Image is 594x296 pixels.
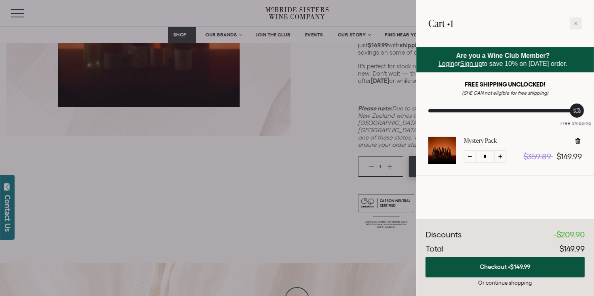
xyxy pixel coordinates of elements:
em: (SHE CAN not eligible for free shipping) [462,90,548,95]
div: Or continue shopping [425,279,585,287]
span: $149.99 [556,152,582,161]
span: or to save 10% on [DATE] order. [438,52,567,67]
span: $359.89 [524,152,551,161]
span: 1 [450,17,453,30]
a: Login [438,60,454,67]
div: Total [425,243,443,255]
h2: Cart • [428,12,453,35]
div: Discounts [425,229,461,241]
span: $149.99 [510,263,531,270]
a: Sign up [460,60,482,67]
div: Free Shipping [558,112,594,127]
button: Checkout •$149.99 [425,257,585,277]
span: $209.90 [556,230,585,239]
div: - [554,229,585,241]
a: Mystery Pack [428,157,456,166]
strong: Are you a Wine Club Member? [456,52,550,59]
strong: FREE SHIPPING UNCLOCKED! [465,81,545,88]
span: $149.99 [559,244,585,253]
a: Mystery Pack [464,137,497,145]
